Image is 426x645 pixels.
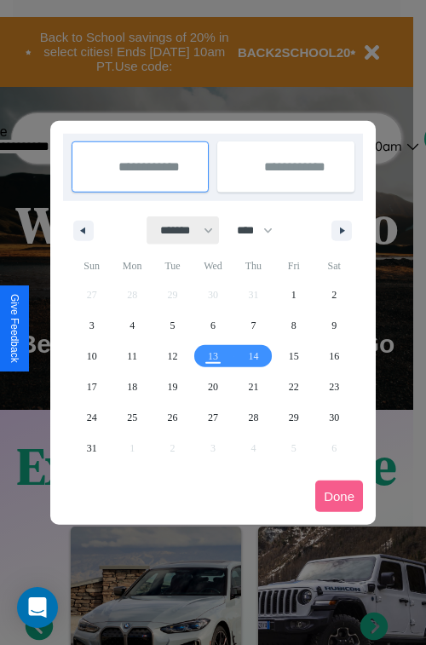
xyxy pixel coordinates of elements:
[193,402,233,433] button: 27
[208,371,218,402] span: 20
[193,252,233,279] span: Wed
[315,481,363,512] button: Done
[9,294,20,363] div: Give Feedback
[168,341,178,371] span: 12
[72,402,112,433] button: 24
[193,310,233,341] button: 6
[314,371,354,402] button: 23
[248,341,258,371] span: 14
[87,402,97,433] span: 24
[127,341,137,371] span: 11
[314,402,354,433] button: 30
[72,371,112,402] button: 17
[233,402,273,433] button: 28
[314,341,354,371] button: 16
[291,310,296,341] span: 8
[248,371,258,402] span: 21
[233,252,273,279] span: Thu
[72,341,112,371] button: 10
[273,341,314,371] button: 15
[112,341,152,371] button: 11
[233,310,273,341] button: 7
[153,341,193,371] button: 12
[329,341,339,371] span: 16
[273,402,314,433] button: 29
[289,341,299,371] span: 15
[273,371,314,402] button: 22
[89,310,95,341] span: 3
[329,371,339,402] span: 23
[87,371,97,402] span: 17
[273,252,314,279] span: Fri
[314,279,354,310] button: 2
[112,402,152,433] button: 25
[170,310,176,341] span: 5
[87,341,97,371] span: 10
[153,371,193,402] button: 19
[112,310,152,341] button: 4
[112,252,152,279] span: Mon
[72,252,112,279] span: Sun
[329,402,339,433] span: 30
[248,402,258,433] span: 28
[17,587,58,628] div: Open Intercom Messenger
[289,371,299,402] span: 22
[153,310,193,341] button: 5
[153,402,193,433] button: 26
[314,252,354,279] span: Sat
[331,279,337,310] span: 2
[193,341,233,371] button: 13
[87,433,97,464] span: 31
[127,402,137,433] span: 25
[273,279,314,310] button: 1
[250,310,256,341] span: 7
[127,371,137,402] span: 18
[289,402,299,433] span: 29
[273,310,314,341] button: 8
[208,402,218,433] span: 27
[130,310,135,341] span: 4
[72,310,112,341] button: 3
[72,433,112,464] button: 31
[331,310,337,341] span: 9
[210,310,216,341] span: 6
[153,252,193,279] span: Tue
[314,310,354,341] button: 9
[168,371,178,402] span: 19
[233,371,273,402] button: 21
[112,371,152,402] button: 18
[168,402,178,433] span: 26
[193,371,233,402] button: 20
[208,341,218,371] span: 13
[291,279,296,310] span: 1
[233,341,273,371] button: 14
